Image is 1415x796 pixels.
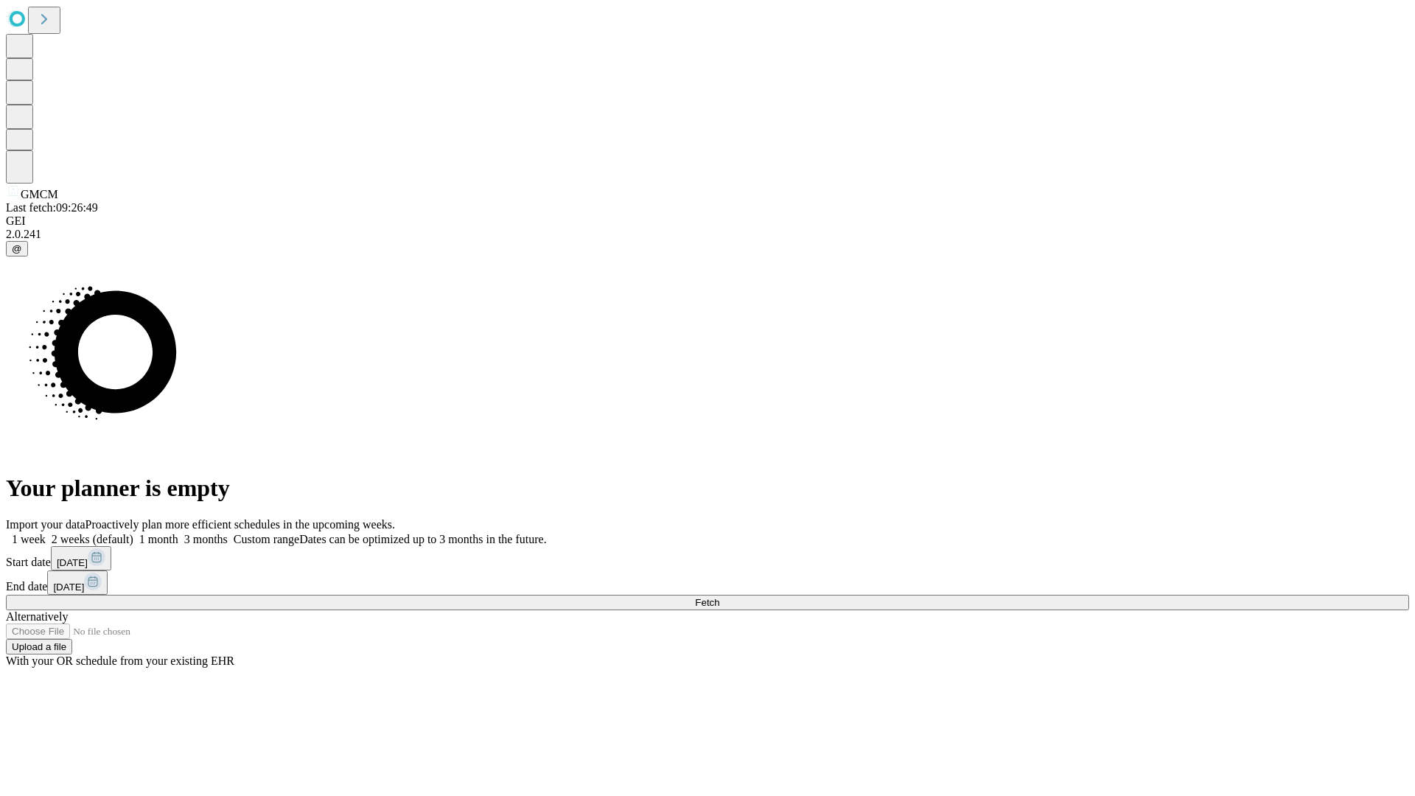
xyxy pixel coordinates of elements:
[234,533,299,545] span: Custom range
[6,610,68,623] span: Alternatively
[57,557,88,568] span: [DATE]
[299,533,546,545] span: Dates can be optimized up to 3 months in the future.
[139,533,178,545] span: 1 month
[6,570,1409,595] div: End date
[21,188,58,200] span: GMCM
[6,639,72,654] button: Upload a file
[6,228,1409,241] div: 2.0.241
[6,595,1409,610] button: Fetch
[6,518,85,531] span: Import your data
[695,597,719,608] span: Fetch
[12,533,46,545] span: 1 week
[6,654,234,667] span: With your OR schedule from your existing EHR
[6,201,98,214] span: Last fetch: 09:26:49
[51,546,111,570] button: [DATE]
[47,570,108,595] button: [DATE]
[6,241,28,256] button: @
[12,243,22,254] span: @
[6,546,1409,570] div: Start date
[53,582,84,593] span: [DATE]
[52,533,133,545] span: 2 weeks (default)
[6,214,1409,228] div: GEI
[85,518,395,531] span: Proactively plan more efficient schedules in the upcoming weeks.
[6,475,1409,502] h1: Your planner is empty
[184,533,228,545] span: 3 months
